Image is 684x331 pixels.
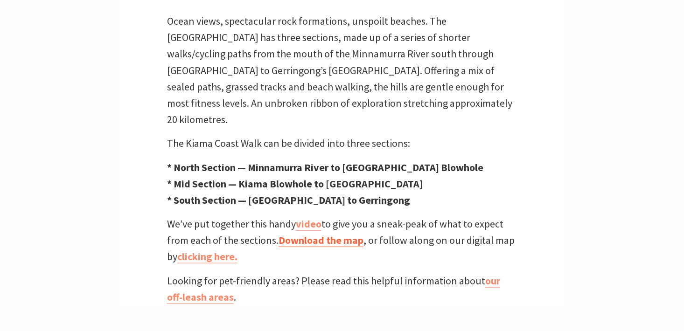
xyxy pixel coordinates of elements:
strong: * Mid Section — Kiama Blowhole to [GEOGRAPHIC_DATA] [167,177,423,190]
p: Looking for pet-friendly areas? Please read this helpful information about . [167,273,517,305]
a: clicking here. [177,250,237,263]
p: Ocean views, spectacular rock formations, unspoilt beaches. The [GEOGRAPHIC_DATA] has three secti... [167,13,517,128]
a: Download the map [279,234,363,247]
strong: * North Section — Minnamurra River to [GEOGRAPHIC_DATA] Blowhole [167,161,483,174]
p: We’ve put together this handy to give you a sneak-peak of what to expect from each of the section... [167,216,517,265]
a: video [296,217,321,231]
strong: * South Section — [GEOGRAPHIC_DATA] to Gerringong [167,193,410,207]
p: The Kiama Coast Walk can be divided into three sections: [167,135,517,152]
a: our off-leash areas [167,274,500,304]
